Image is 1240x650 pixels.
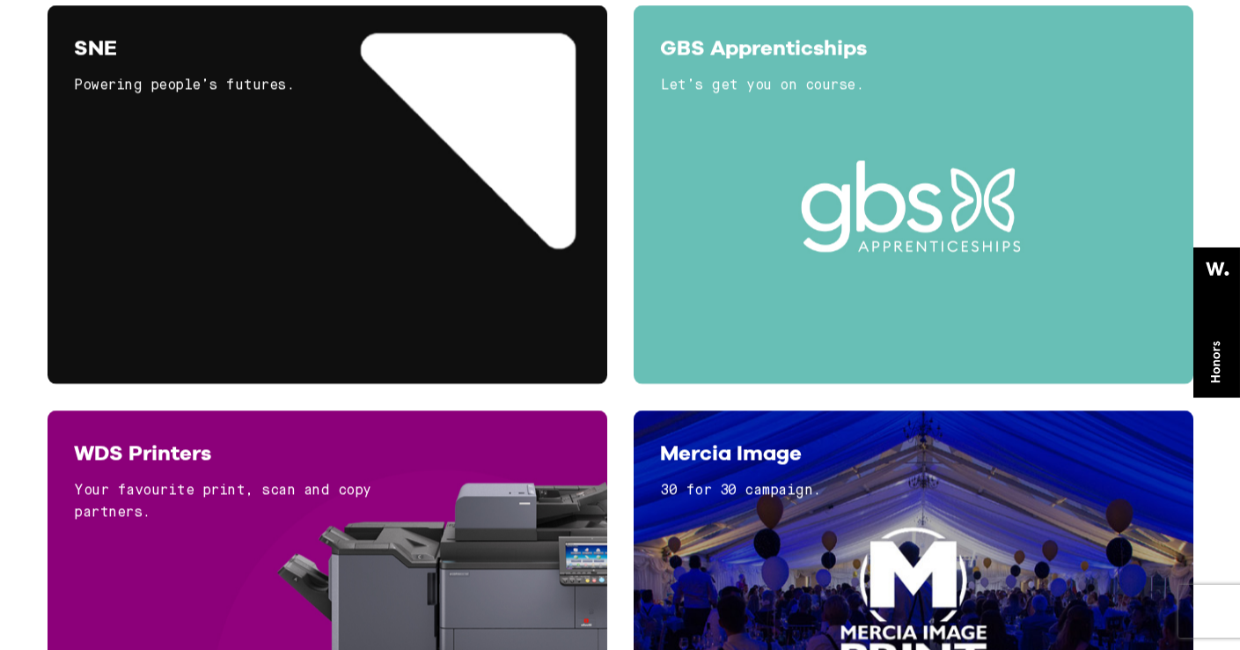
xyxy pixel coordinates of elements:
span: 30 for 30 campaign. [660,484,821,498]
span: Powering people’s futures. [74,78,294,92]
span: Your favourite print, scan and copy partners. [74,484,371,521]
span: Let’s get you on course. [660,78,863,92]
span: Mercia Image [660,439,802,465]
span: WDS Printers [74,439,211,465]
span: SNE [74,34,117,60]
span: GBS Apprenticships [660,34,867,60]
